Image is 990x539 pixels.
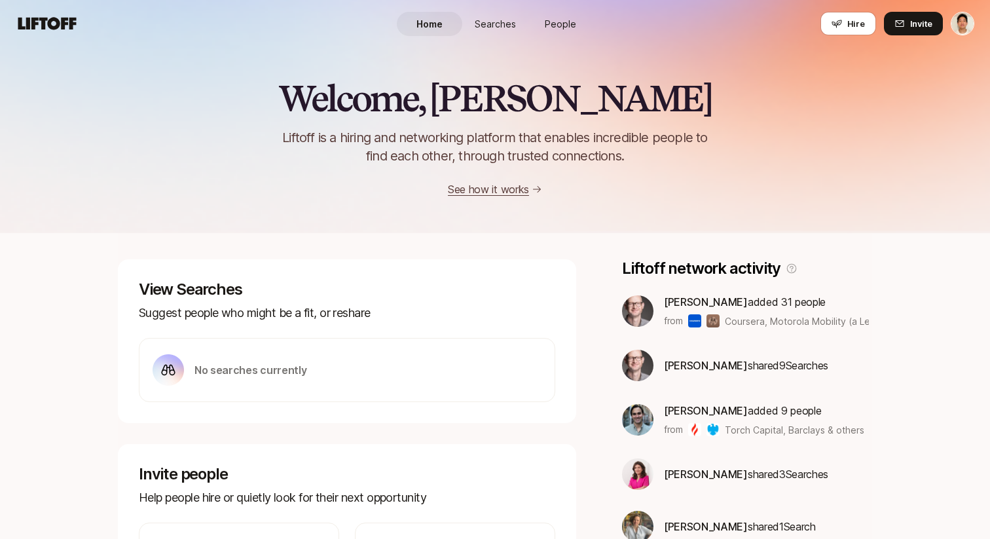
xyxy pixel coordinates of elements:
span: [PERSON_NAME] [664,520,748,533]
span: [PERSON_NAME] [664,468,748,481]
p: added 31 people [664,293,869,310]
p: Liftoff network activity [622,259,780,278]
span: Torch Capital, Barclays & others [725,423,864,437]
p: Liftoff is a hiring and networking platform that enables incredible people to find each other, th... [261,128,729,165]
span: [PERSON_NAME] [664,404,748,417]
a: Searches [462,12,528,36]
a: See how it works [448,183,529,196]
img: Barclays [706,423,720,436]
a: People [528,12,593,36]
p: from [664,313,683,329]
p: No searches currently [194,362,306,379]
p: shared 1 Search [664,518,816,535]
button: Invite [884,12,943,35]
span: Invite [910,17,932,30]
span: People [545,17,576,31]
span: Home [416,17,443,31]
span: [PERSON_NAME] [664,359,748,372]
span: Hire [847,17,865,30]
p: from [664,422,683,437]
span: [PERSON_NAME] [664,295,748,308]
img: Motorola Mobility (a Lenovo Company) [706,314,720,327]
img: 38265413_5a66_4abc_b3e5_8d96d609e730.jpg [622,295,653,327]
img: 9e09e871_5697_442b_ae6e_b16e3f6458f8.jpg [622,458,653,490]
img: 48574b06_d576_46f3_addf_44ad6cc6b19e.jpg [622,404,653,436]
img: Jeremy Chen [951,12,974,35]
p: shared 3 Search es [664,466,828,483]
span: Coursera, Motorola Mobility (a Lenovo Company) & others [725,316,980,327]
p: added 9 people [664,402,864,419]
p: Help people hire or quietly look for their next opportunity [139,489,555,507]
p: Invite people [139,465,555,483]
span: Searches [475,17,516,31]
img: Torch Capital [688,423,701,436]
p: View Searches [139,280,555,299]
a: Home [397,12,462,36]
p: shared 9 Search es [664,357,828,374]
button: Hire [820,12,876,35]
img: 38265413_5a66_4abc_b3e5_8d96d609e730.jpg [622,350,653,381]
h2: Welcome, [PERSON_NAME] [278,79,712,118]
img: Coursera [688,314,701,327]
p: Suggest people who might be a fit, or reshare [139,304,555,322]
button: Jeremy Chen [951,12,974,35]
